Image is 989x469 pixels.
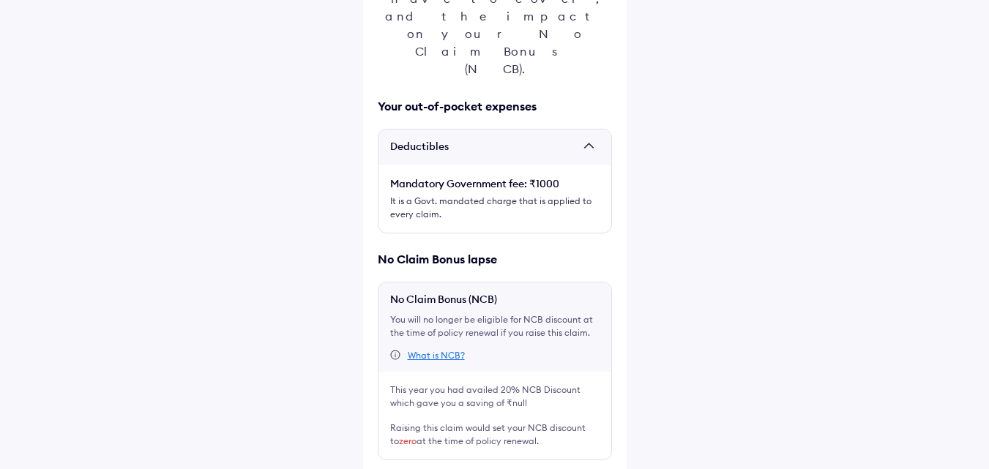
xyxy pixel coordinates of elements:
span: Deductibles [390,140,578,154]
div: This year you had availed 20% NCB Discount which gave you a saving of ₹null [390,383,600,410]
div: It is a Govt. mandated charge that is applied to every claim. [390,195,600,221]
div: Raising this claim would set your NCB discount to at the time of policy renewal. [390,421,600,448]
div: Mandatory Government fee: ₹1000 [390,176,600,191]
div: Your out-of-pocket expenses [378,98,612,114]
div: What is NCB? [408,350,465,361]
div: No Claim Bonus lapse [378,251,612,267]
span: zero [399,435,417,446]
